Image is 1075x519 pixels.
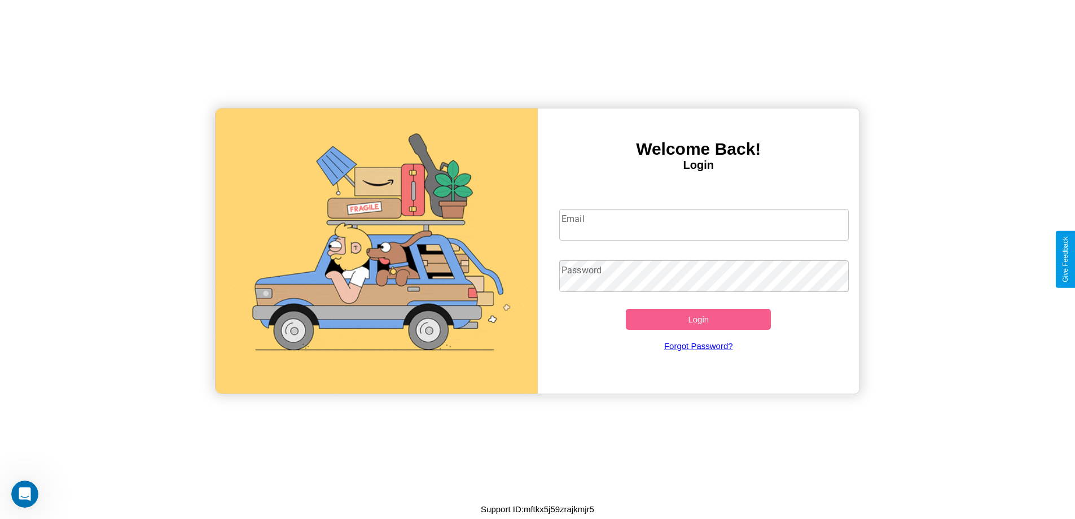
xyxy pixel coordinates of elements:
p: Support ID: mftkx5j59zrajkmjr5 [481,501,594,517]
h3: Welcome Back! [538,139,860,159]
button: Login [626,309,771,330]
iframe: Intercom live chat [11,481,38,508]
h4: Login [538,159,860,172]
a: Forgot Password? [554,330,843,362]
img: gif [216,108,538,394]
div: Give Feedback [1061,237,1069,282]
